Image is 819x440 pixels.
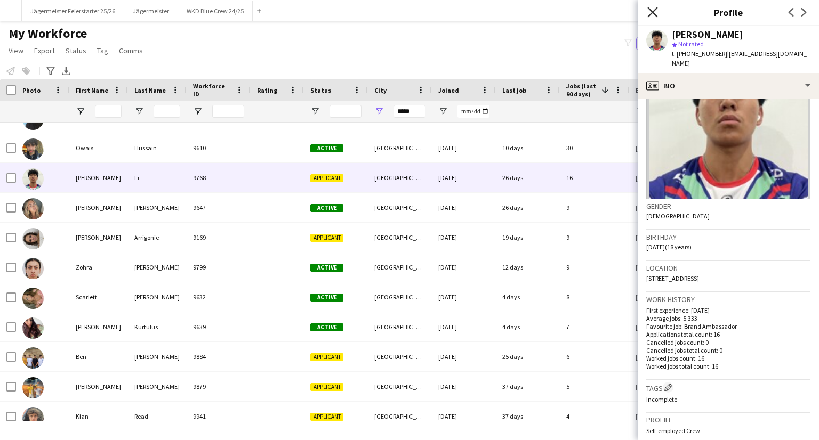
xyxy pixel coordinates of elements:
span: Active [310,323,343,331]
img: Brandon Li [22,168,44,190]
div: 9799 [187,252,251,282]
img: Harriet Arrigonie [22,228,44,249]
img: Kian Read [22,407,44,428]
p: Cancelled jobs total count: 0 [646,346,810,354]
span: Comms [119,46,143,55]
div: 37 days [496,372,560,401]
img: Ella Parkin [22,198,44,219]
button: Open Filter Menu [193,107,203,116]
span: | [EMAIL_ADDRESS][DOMAIN_NAME] [672,50,807,67]
span: Rating [257,86,277,94]
img: Owais Hussain [22,138,44,160]
button: Open Filter Menu [134,107,144,116]
div: Zohra [69,252,128,282]
div: 12 days [496,252,560,282]
div: 16 [560,163,629,192]
button: WKD Blue Crew 24/25 [178,1,253,21]
div: Bio [638,73,819,99]
div: [PERSON_NAME] [69,193,128,222]
a: Export [30,44,59,58]
p: Applications total count: 16 [646,330,810,338]
div: [DATE] [432,252,496,282]
a: View [4,44,28,58]
p: First experience: [DATE] [646,306,810,314]
div: 4 days [496,282,560,312]
span: [STREET_ADDRESS] [646,274,699,282]
span: Last Name [134,86,166,94]
h3: Profile [646,415,810,425]
span: Workforce ID [193,82,231,98]
div: Ben [69,342,128,371]
span: Export [34,46,55,55]
span: Last job [502,86,526,94]
div: [GEOGRAPHIC_DATA] [368,282,432,312]
div: [PERSON_NAME] [672,30,743,39]
span: View [9,46,23,55]
p: Self-employed Crew [646,427,810,435]
img: Lydia Kurtulus [22,317,44,339]
div: [GEOGRAPHIC_DATA] [368,312,432,341]
div: 9610 [187,133,251,162]
span: Joined [438,86,459,94]
h3: Work history [646,295,810,304]
span: Jobs (last 90 days) [566,82,597,98]
div: [PERSON_NAME] [69,223,128,252]
div: [PERSON_NAME] [69,163,128,192]
div: Read [128,402,187,431]
h3: Location [646,263,810,273]
div: [DATE] [432,312,496,341]
div: 6 [560,342,629,371]
span: City [374,86,387,94]
a: Comms [115,44,147,58]
button: Everyone9,790 [636,37,689,50]
div: [GEOGRAPHIC_DATA] [368,252,432,282]
span: Applicant [310,234,343,242]
button: Open Filter Menu [310,107,320,116]
span: Tag [97,46,108,55]
span: Applicant [310,174,343,182]
div: [GEOGRAPHIC_DATA] [368,372,432,401]
span: Not rated [678,40,704,48]
button: Open Filter Menu [636,107,645,116]
div: [DATE] [432,402,496,431]
img: Ben Allen [22,347,44,369]
p: Incomplete [646,395,810,403]
img: Zohra Rahmani [22,258,44,279]
span: Active [310,144,343,152]
div: 25 days [496,342,560,371]
span: Photo [22,86,41,94]
div: 9 [560,252,629,282]
div: Li [128,163,187,192]
span: Applicant [310,353,343,361]
div: [DATE] [432,282,496,312]
p: Average jobs: 5.333 [646,314,810,322]
div: [GEOGRAPHIC_DATA] [368,193,432,222]
div: [PERSON_NAME] [128,342,187,371]
div: [DATE] [432,163,496,192]
div: 4 [560,402,629,431]
div: 4 days [496,312,560,341]
button: Jägermeister Feierstarter 25/26 [22,1,124,21]
input: City Filter Input [394,105,425,118]
div: [PERSON_NAME] [69,372,128,401]
div: 26 days [496,163,560,192]
div: 26 days [496,193,560,222]
p: Worked jobs count: 16 [646,354,810,362]
input: First Name Filter Input [95,105,122,118]
div: Kian [69,402,128,431]
div: [GEOGRAPHIC_DATA] [368,133,432,162]
div: [PERSON_NAME] [128,282,187,312]
div: 8 [560,282,629,312]
button: Open Filter Menu [374,107,384,116]
h3: Tags [646,382,810,393]
img: Luke Allen [22,377,44,398]
div: Arrigonie [128,223,187,252]
button: Open Filter Menu [76,107,85,116]
div: 9169 [187,223,251,252]
div: 30 [560,133,629,162]
button: Open Filter Menu [438,107,448,116]
p: Worked jobs total count: 16 [646,362,810,370]
div: 19 days [496,223,560,252]
span: [DEMOGRAPHIC_DATA] [646,212,710,220]
span: t. [PHONE_NUMBER] [672,50,727,58]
